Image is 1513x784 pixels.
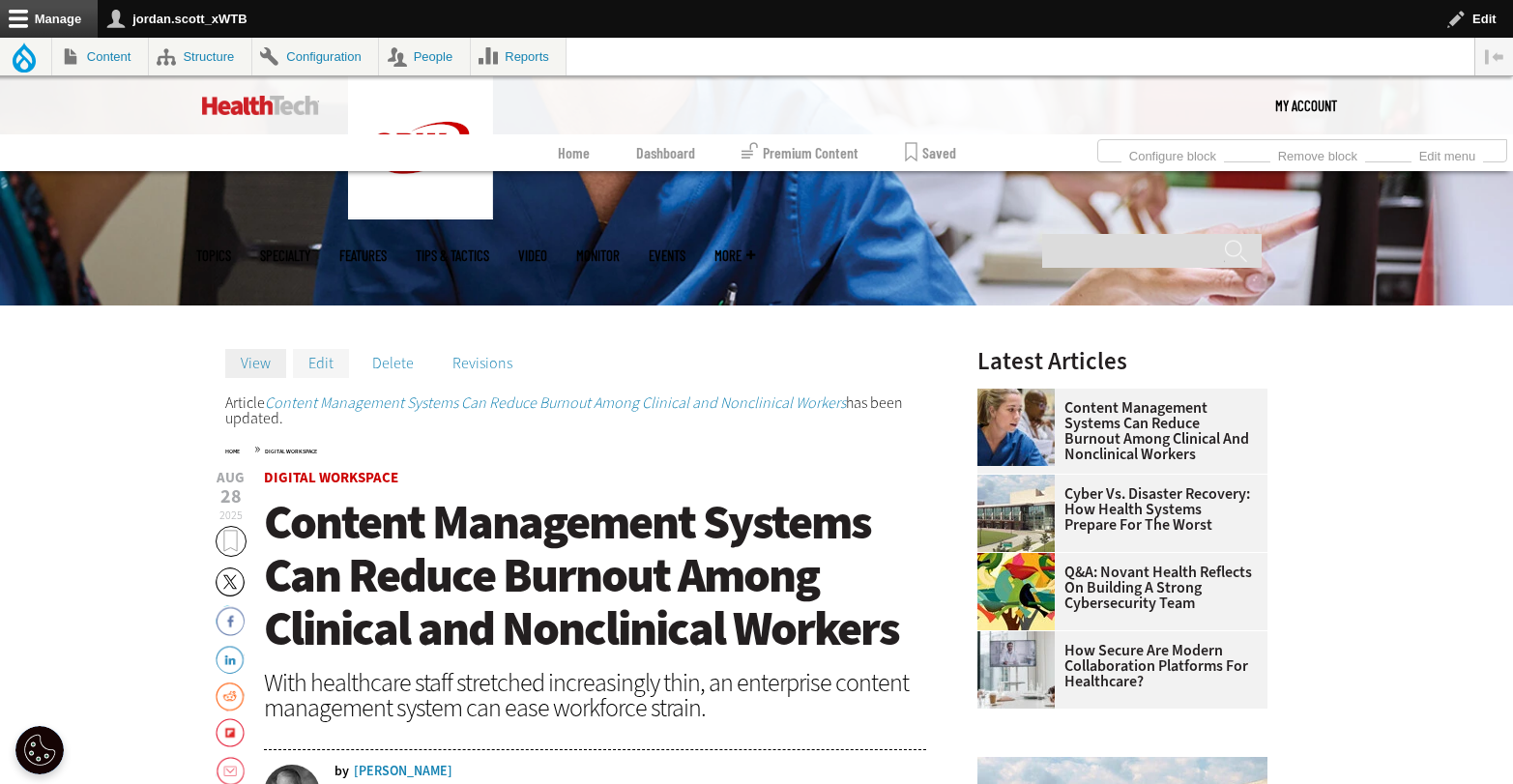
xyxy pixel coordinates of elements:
[265,448,317,455] a: Digital Workspace
[558,134,590,171] a: Home
[714,248,755,263] span: More
[225,448,240,455] a: Home
[264,490,899,660] span: Content Management Systems Can Reduce Burnout Among Clinical and Nonclinical Workers
[977,631,1064,647] a: care team speaks with physician over conference call
[335,765,349,778] span: by
[149,38,251,75] a: Structure
[977,553,1064,568] a: abstract illustration of a tree
[1275,76,1337,134] a: My Account
[471,38,567,75] a: Reports
[977,643,1256,689] a: How Secure Are Modern Collaboration Platforms for Healthcare?
[742,134,858,171] a: Premium Content
[1275,76,1337,134] div: User menu
[265,392,846,413] a: Content Management Systems Can Reduce Burnout Among Clinical and Nonclinical Workers
[216,471,247,485] span: Aug
[576,248,620,263] a: MonITor
[225,349,286,378] a: View
[354,765,452,778] a: [PERSON_NAME]
[416,248,489,263] a: Tips & Tactics
[225,441,927,456] div: »
[977,553,1055,630] img: abstract illustration of a tree
[977,475,1064,490] a: University of Vermont Medical Center’s main campus
[905,134,956,171] a: Saved
[252,38,378,75] a: Configuration
[977,389,1055,466] img: nurses talk in front of desktop computer
[348,204,493,224] a: CDW
[1411,143,1483,164] a: Edit menu
[1475,38,1513,75] button: Vertical orientation
[977,631,1055,709] img: care team speaks with physician over conference call
[339,248,387,263] a: Features
[977,565,1256,611] a: Q&A: Novant Health Reflects on Building a Strong Cybersecurity Team
[977,389,1064,404] a: nurses talk in front of desktop computer
[348,76,493,219] img: Home
[225,395,927,426] div: Status message
[1270,143,1365,164] a: Remove block
[202,96,319,115] img: Home
[216,487,247,507] span: 28
[636,134,695,171] a: Dashboard
[219,508,243,523] span: 2025
[293,349,349,378] a: Edit
[15,726,64,774] button: Open Preferences
[977,400,1256,462] a: Content Management Systems Can Reduce Burnout Among Clinical and Nonclinical Workers
[264,670,927,720] div: With healthcare staff stretched increasingly thin, an enterprise content management system can ea...
[649,248,685,263] a: Events
[977,349,1267,373] h3: Latest Articles
[260,248,310,263] span: Specialty
[1121,143,1224,164] a: Configure block
[15,726,64,774] div: Cookie Settings
[264,468,398,487] a: Digital Workspace
[52,38,148,75] a: Content
[357,349,429,378] a: Delete
[196,248,231,263] span: Topics
[518,248,547,263] a: Video
[977,486,1256,533] a: Cyber vs. Disaster Recovery: How Health Systems Prepare for the Worst
[379,38,470,75] a: People
[437,349,528,378] a: Revisions
[977,475,1055,552] img: University of Vermont Medical Center’s main campus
